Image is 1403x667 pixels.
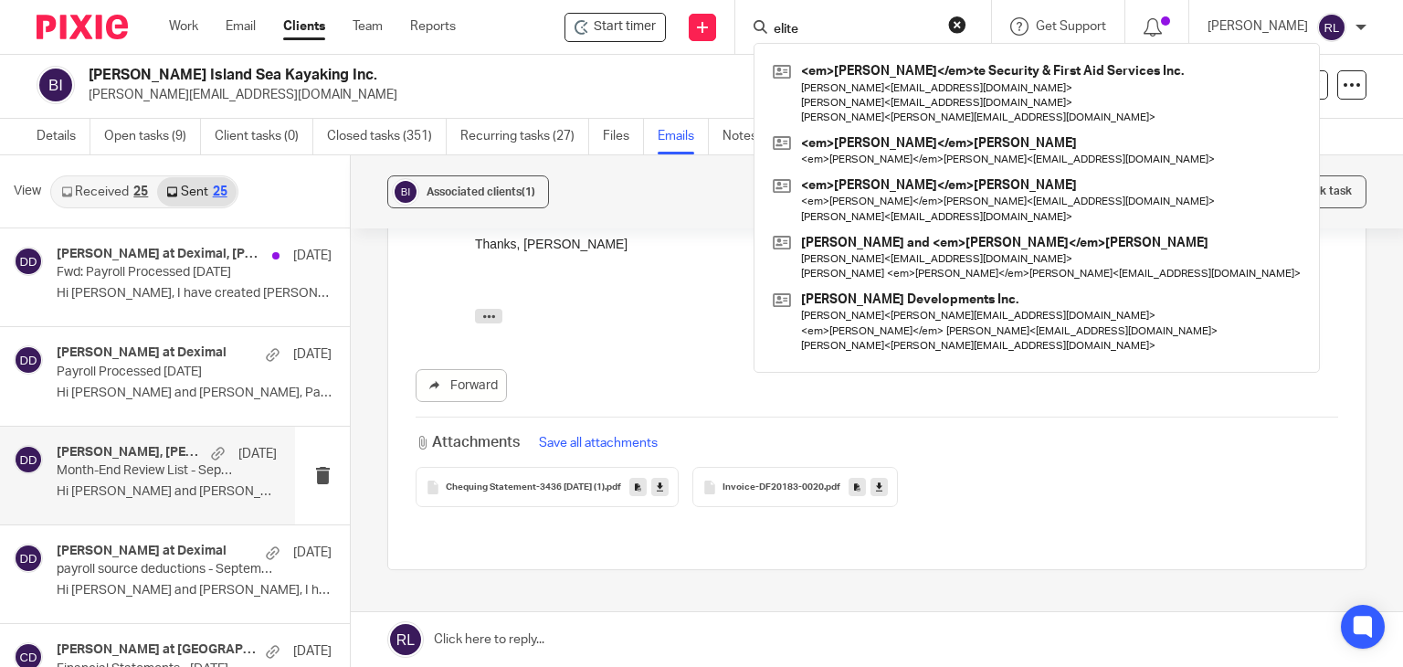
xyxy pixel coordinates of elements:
[446,482,605,493] span: Chequing Statement-3436 [DATE] (1)
[772,22,936,38] input: Search
[104,119,201,154] a: Open tasks (9)
[533,433,663,453] button: Save all attachments
[14,445,43,474] img: svg%3E
[522,186,535,197] span: (1)
[133,185,148,198] div: 25
[353,17,383,36] a: Team
[57,484,277,500] p: Hi [PERSON_NAME] and [PERSON_NAME], I hope you're doing well!...
[37,15,128,39] img: Pixie
[658,119,709,154] a: Emails
[14,345,43,375] img: svg%3E
[57,562,277,577] p: payroll source deductions - September
[293,345,332,364] p: [DATE]
[89,86,1118,104] p: [PERSON_NAME][EMAIL_ADDRESS][DOMAIN_NAME]
[37,119,90,154] a: Details
[213,185,227,198] div: 25
[948,16,966,34] button: Clear
[226,17,256,36] a: Email
[57,365,277,380] p: Payroll Processed [DATE]
[1036,20,1106,33] span: Get Support
[392,178,419,206] img: svg%3E
[1317,13,1346,42] img: svg%3E
[89,66,912,85] h2: [PERSON_NAME] Island Sea Kayaking Inc.
[57,544,227,559] h4: [PERSON_NAME] at Deximal
[824,482,840,493] span: .pdf
[57,247,263,262] h4: [PERSON_NAME] at Deximal, [PERSON_NAME]
[283,17,325,36] a: Clients
[215,119,313,154] a: Client tasks (0)
[238,445,277,463] p: [DATE]
[605,482,621,493] span: .pdf
[293,247,332,265] p: [DATE]
[57,386,332,401] p: Hi [PERSON_NAME] and [PERSON_NAME], Payroll is processed...
[52,177,157,206] a: Received25
[416,432,520,453] h3: Attachments
[293,642,332,661] p: [DATE]
[14,182,41,201] span: View
[57,463,233,479] p: Month-End Review List - September
[57,445,202,461] h4: [PERSON_NAME], [PERSON_NAME] at Deximal
[427,186,535,197] span: Associated clients
[327,119,447,154] a: Closed tasks (351)
[564,13,666,42] div: Bowen Island Sea Kayaking Inc.
[416,369,507,402] a: Forward
[57,286,332,302] p: Hi [PERSON_NAME], I have created [PERSON_NAME] for Keen,...
[603,119,644,154] a: Files
[14,544,43,573] img: svg%3E
[387,175,549,208] button: Associated clients(1)
[692,467,898,507] button: Invoice-DF20183-0020.pdf
[594,17,656,37] span: Start timer
[723,482,824,493] span: Invoice-DF20183-0020
[416,467,679,507] button: Chequing Statement-3436 [DATE] (1).pdf
[410,17,456,36] a: Reports
[293,544,332,562] p: [DATE]
[57,583,332,598] p: Hi [PERSON_NAME] and [PERSON_NAME], I hope you're doing...
[57,345,227,361] h4: [PERSON_NAME] at Deximal
[14,247,43,276] img: svg%3E
[37,66,75,104] img: svg%3E
[157,177,236,206] a: Sent25
[723,119,789,154] a: Notes (6)
[169,17,198,36] a: Work
[460,119,589,154] a: Recurring tasks (27)
[57,642,257,658] h4: [PERSON_NAME] at [GEOGRAPHIC_DATA]
[57,265,277,281] p: Fwd: Payroll Processed [DATE]
[1208,17,1308,36] p: [PERSON_NAME]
